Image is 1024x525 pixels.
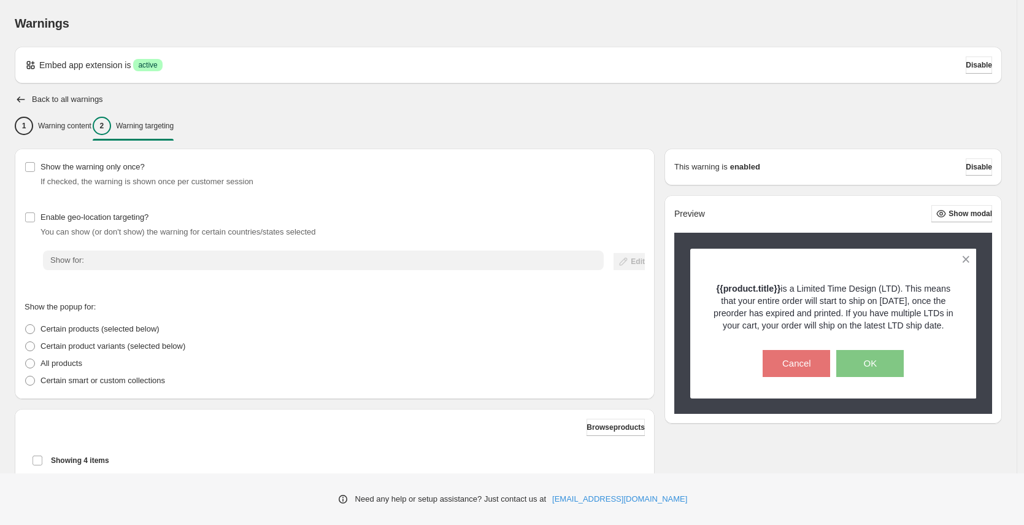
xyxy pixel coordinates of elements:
[674,209,705,219] h2: Preview
[763,350,830,377] button: Cancel
[32,95,103,104] h2: Back to all warnings
[836,350,904,377] button: OK
[116,121,174,131] p: Warning targeting
[587,419,645,436] button: Browseproducts
[40,375,165,387] p: Certain smart or custom collections
[966,60,992,70] span: Disable
[15,17,69,30] span: Warnings
[40,177,253,186] span: If checked, the warning is shown once per customer session
[15,113,91,139] button: 1Warning content
[50,255,84,265] span: Show for:
[51,456,109,465] span: Showing 4 items
[552,493,687,505] a: [EMAIL_ADDRESS][DOMAIN_NAME]
[93,113,174,139] button: 2Warning targeting
[949,209,992,219] span: Show modal
[40,357,82,370] p: All products
[40,212,148,222] span: Enable geo-location targeting?
[40,324,160,333] span: Certain products (selected below)
[40,227,316,236] span: You can show (or don't show) the warning for certain countries/states selected
[25,302,96,311] span: Show the popup for:
[38,121,91,131] p: Warning content
[674,161,728,173] p: This warning is
[717,284,781,294] strong: {{product.title}}
[93,117,111,135] div: 2
[730,161,760,173] strong: enabled
[931,205,992,222] button: Show modal
[40,341,185,351] span: Certain product variants (selected below)
[15,117,33,135] div: 1
[39,59,131,71] p: Embed app extension is
[587,422,645,432] span: Browse products
[966,158,992,176] button: Disable
[966,162,992,172] span: Disable
[138,60,157,70] span: active
[966,56,992,74] button: Disable
[712,282,955,332] p: is a Limited Time Design (LTD). This means that your entire order will start to ship on [DATE], o...
[40,162,145,171] span: Show the warning only once?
